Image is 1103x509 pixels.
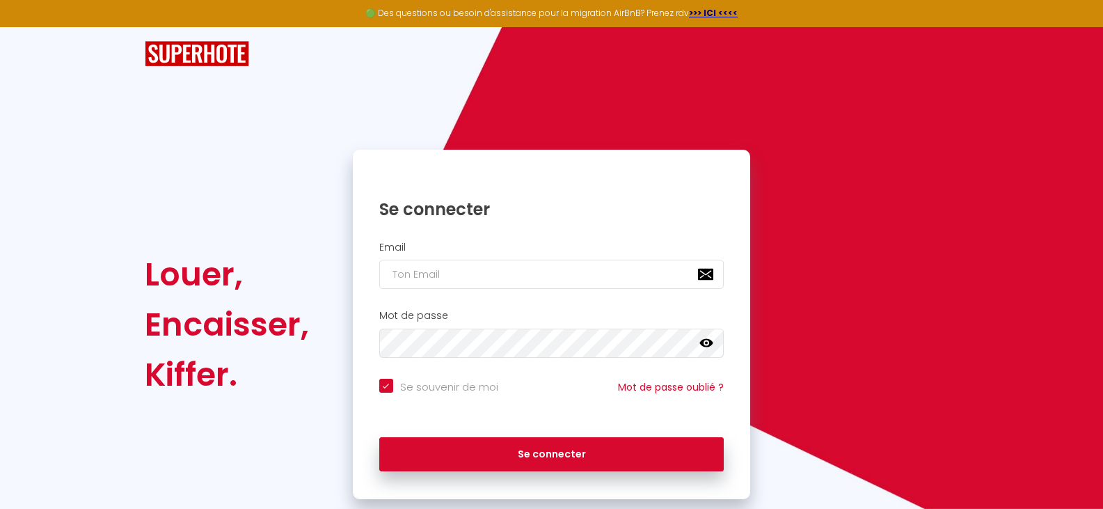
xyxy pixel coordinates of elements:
[379,437,724,472] button: Se connecter
[145,299,309,350] div: Encaisser,
[145,350,309,400] div: Kiffer.
[145,249,309,299] div: Louer,
[689,7,738,19] a: >>> ICI <<<<
[379,242,724,253] h2: Email
[379,198,724,220] h1: Se connecter
[379,310,724,322] h2: Mot de passe
[145,41,249,67] img: SuperHote logo
[379,260,724,289] input: Ton Email
[618,380,724,394] a: Mot de passe oublié ?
